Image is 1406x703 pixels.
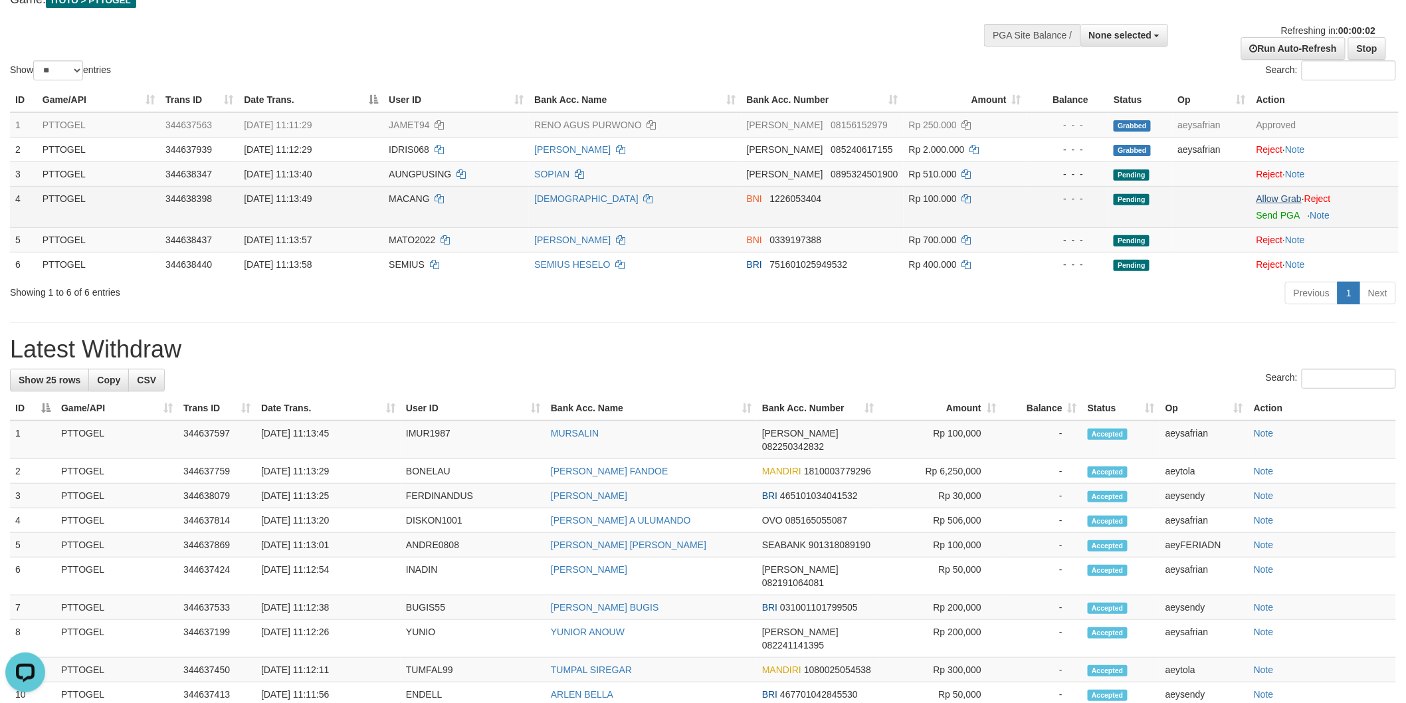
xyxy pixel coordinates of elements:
[780,602,858,613] span: Copy 031001101799505 to clipboard
[879,396,1001,421] th: Amount: activate to sort column ascending
[879,658,1001,682] td: Rp 300,000
[1173,112,1251,138] td: aeysafrian
[1254,466,1274,476] a: Note
[762,602,777,613] span: BRI
[1302,60,1396,80] input: Search:
[909,144,965,155] span: Rp 2.000.000
[56,620,178,658] td: PTTOGEL
[10,252,37,276] td: 6
[1338,25,1375,36] strong: 00:00:02
[1251,112,1399,138] td: Approved
[165,235,212,245] span: 344638437
[165,144,212,155] span: 344637939
[1254,689,1274,700] a: Note
[10,336,1396,363] h1: Latest Withdraw
[1001,620,1082,658] td: -
[10,88,37,112] th: ID
[401,459,546,484] td: BONELAU
[1310,210,1330,221] a: Note
[747,120,823,130] span: [PERSON_NAME]
[389,259,425,270] span: SEMIUS
[762,428,839,439] span: [PERSON_NAME]
[879,620,1001,658] td: Rp 200,000
[1088,466,1128,478] span: Accepted
[1114,120,1151,132] span: Grabbed
[10,137,37,161] td: 2
[1001,595,1082,620] td: -
[804,466,871,476] span: Copy 1810003779296 to clipboard
[1160,459,1249,484] td: aeytola
[1254,664,1274,675] a: Note
[1254,428,1274,439] a: Note
[178,658,256,682] td: 344637450
[56,557,178,595] td: PTTOGEL
[1114,235,1150,247] span: Pending
[178,459,256,484] td: 344637759
[762,515,783,526] span: OVO
[909,259,957,270] span: Rp 400.000
[10,227,37,252] td: 5
[534,235,611,245] a: [PERSON_NAME]
[742,88,904,112] th: Bank Acc. Number: activate to sort column ascending
[10,421,56,459] td: 1
[551,515,691,526] a: [PERSON_NAME] A ULUMANDO
[37,88,160,112] th: Game/API: activate to sort column ascending
[128,369,165,391] a: CSV
[984,24,1080,47] div: PGA Site Balance /
[56,484,178,508] td: PTTOGEL
[762,689,777,700] span: BRI
[1256,144,1283,155] a: Reject
[1160,421,1249,459] td: aeysafrian
[1001,396,1082,421] th: Balance: activate to sort column ascending
[1338,282,1360,304] a: 1
[1266,369,1396,389] label: Search:
[401,484,546,508] td: FERDINANDUS
[256,421,401,459] td: [DATE] 11:13:45
[762,627,839,637] span: [PERSON_NAME]
[256,533,401,557] td: [DATE] 11:13:01
[909,169,957,179] span: Rp 510.000
[1251,252,1399,276] td: ·
[401,508,546,533] td: DISKON1001
[785,515,847,526] span: Copy 085165055087 to clipboard
[1256,193,1302,204] a: Allow Grab
[909,235,957,245] span: Rp 700.000
[551,540,706,550] a: [PERSON_NAME] [PERSON_NAME]
[1251,186,1399,227] td: ·
[1285,259,1305,270] a: Note
[165,120,212,130] span: 344637563
[256,396,401,421] th: Date Trans.: activate to sort column ascending
[762,577,824,588] span: Copy 082191064081 to clipboard
[56,595,178,620] td: PTTOGEL
[1088,627,1128,639] span: Accepted
[1254,540,1274,550] a: Note
[37,161,160,186] td: PTTOGEL
[56,658,178,682] td: PTTOGEL
[534,120,642,130] a: RENO AGUS PURWONO
[244,259,312,270] span: [DATE] 11:13:58
[389,193,429,204] span: MACANG
[10,459,56,484] td: 2
[770,235,822,245] span: Copy 0339197388 to clipboard
[97,375,120,385] span: Copy
[1173,137,1251,161] td: aeysafrian
[1241,37,1346,60] a: Run Auto-Refresh
[551,602,659,613] a: [PERSON_NAME] BUGIS
[762,441,824,452] span: Copy 082250342832 to clipboard
[1266,60,1396,80] label: Search:
[909,193,957,204] span: Rp 100.000
[534,259,610,270] a: SEMIUS HESELO
[1173,88,1251,112] th: Op: activate to sort column ascending
[1160,658,1249,682] td: aeytola
[1032,233,1103,247] div: - - -
[1160,557,1249,595] td: aeysafrian
[770,259,848,270] span: Copy 751601025949532 to clipboard
[551,428,599,439] a: MURSALIN
[10,595,56,620] td: 7
[1032,167,1103,181] div: - - -
[1001,658,1082,682] td: -
[239,88,383,112] th: Date Trans.: activate to sort column descending
[879,533,1001,557] td: Rp 100,000
[831,120,888,130] span: Copy 08156152979 to clipboard
[831,144,892,155] span: Copy 085240617155 to clipboard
